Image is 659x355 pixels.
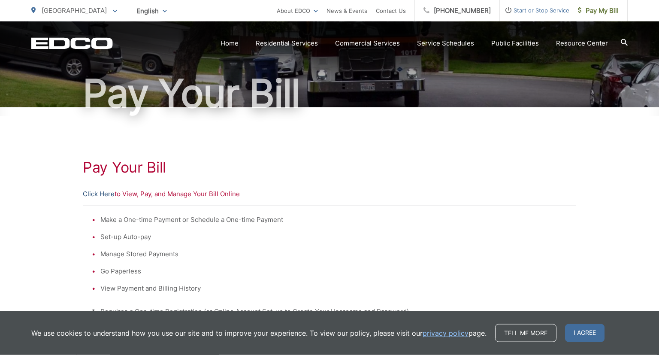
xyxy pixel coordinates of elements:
li: Make a One-time Payment or Schedule a One-time Payment [100,215,567,225]
p: * Requires a One-time Registration (or Online Account Set-up to Create Your Username and Password) [92,306,567,317]
li: View Payment and Billing History [100,283,567,294]
a: Service Schedules [417,38,474,49]
a: Public Facilities [491,38,539,49]
a: Residential Services [256,38,318,49]
a: Contact Us [376,6,406,16]
p: to View, Pay, and Manage Your Bill Online [83,189,576,199]
a: Home [221,38,239,49]
h1: Pay Your Bill [31,72,628,115]
span: [GEOGRAPHIC_DATA] [42,6,107,15]
li: Manage Stored Payments [100,249,567,259]
a: EDCD logo. Return to the homepage. [31,37,113,49]
a: About EDCO [277,6,318,16]
a: News & Events [326,6,367,16]
span: I agree [565,324,605,342]
h1: Pay Your Bill [83,159,576,176]
a: Commercial Services [335,38,400,49]
span: Pay My Bill [578,6,619,16]
a: Tell me more [495,324,556,342]
li: Set-up Auto-pay [100,232,567,242]
a: Resource Center [556,38,608,49]
a: Click Here [83,189,115,199]
p: We use cookies to understand how you use our site and to improve your experience. To view our pol... [31,328,487,338]
span: English [130,3,173,18]
li: Go Paperless [100,266,567,276]
a: privacy policy [423,328,469,338]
